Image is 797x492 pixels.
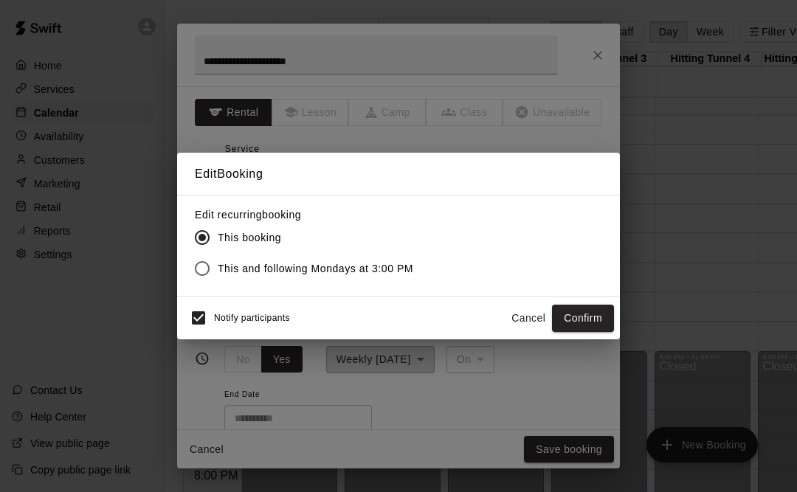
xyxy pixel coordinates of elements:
span: This booking [218,230,281,246]
button: Confirm [552,305,614,332]
h2: Edit Booking [177,153,620,195]
label: Edit recurring booking [195,207,425,222]
button: Cancel [505,305,552,332]
span: This and following Mondays at 3:00 PM [218,261,413,277]
span: Notify participants [214,313,290,324]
